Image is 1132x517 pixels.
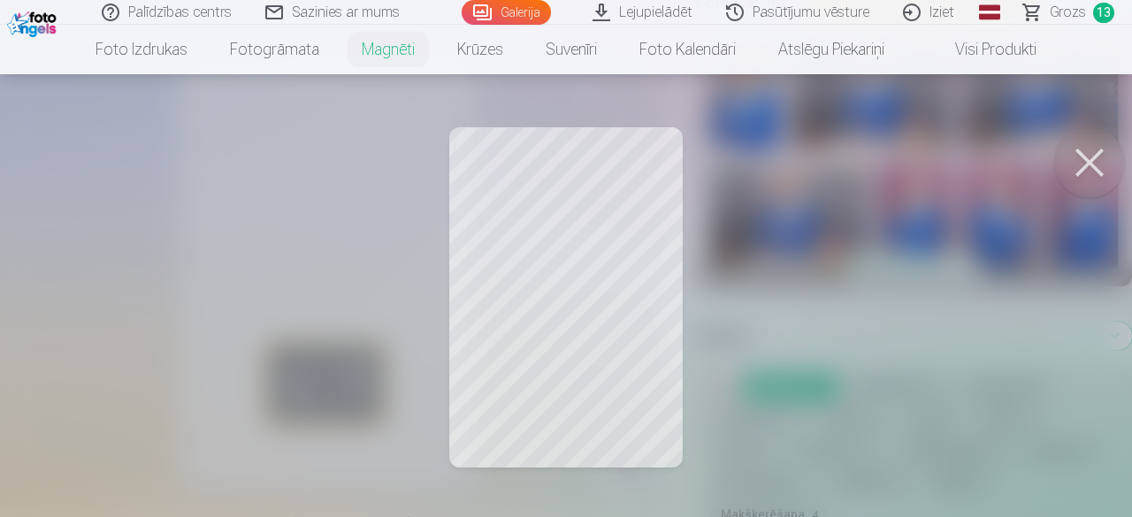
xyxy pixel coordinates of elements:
[436,25,524,74] a: Krūzes
[209,25,340,74] a: Fotogrāmata
[757,25,906,74] a: Atslēgu piekariņi
[7,7,61,37] img: /fa1
[74,25,209,74] a: Foto izdrukas
[340,25,436,74] a: Magnēti
[524,25,618,74] a: Suvenīri
[618,25,757,74] a: Foto kalendāri
[1093,3,1114,23] span: 13
[1050,2,1086,23] span: Grozs
[906,25,1058,74] a: Visi produkti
